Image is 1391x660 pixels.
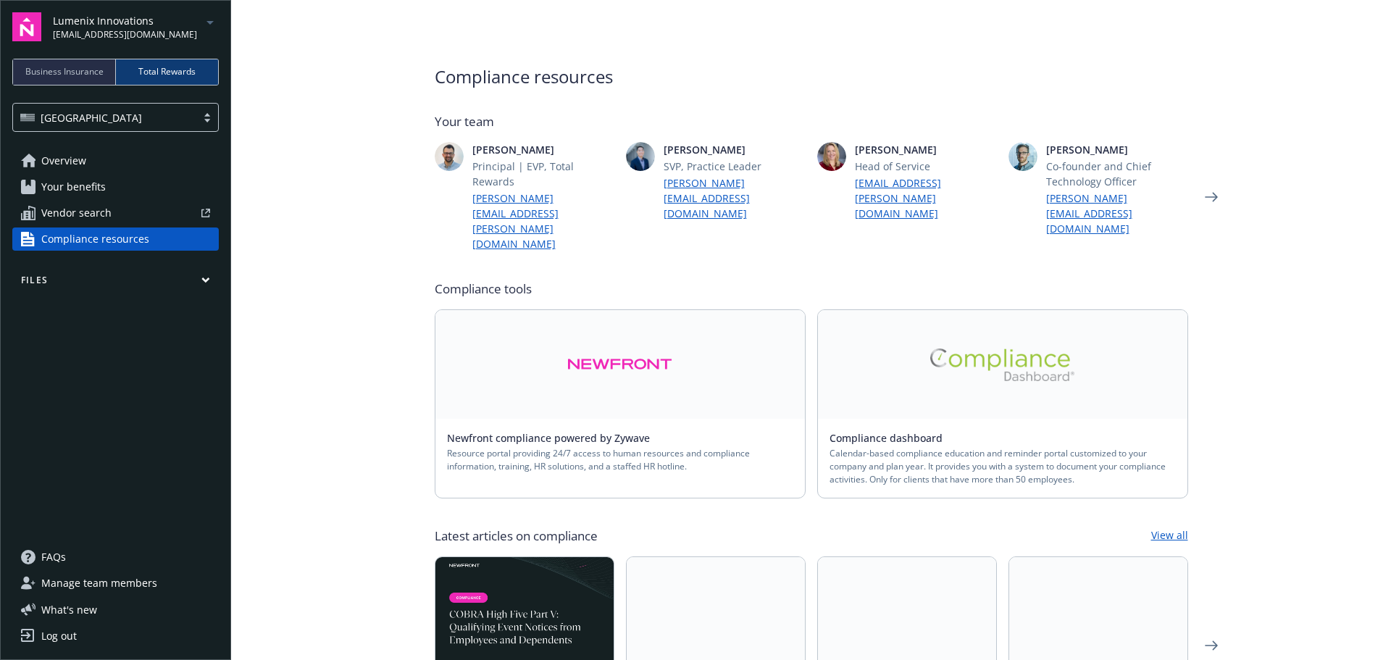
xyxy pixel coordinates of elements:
a: Next [1200,185,1223,209]
span: Vendor search [41,201,112,225]
span: [PERSON_NAME] [472,142,614,157]
a: [PERSON_NAME][EMAIL_ADDRESS][DOMAIN_NAME] [664,175,806,221]
a: Next [1200,634,1223,657]
img: photo [817,142,846,171]
img: navigator-logo.svg [12,12,41,41]
a: [PERSON_NAME][EMAIL_ADDRESS][DOMAIN_NAME] [1046,191,1188,236]
a: Your benefits [12,175,219,199]
span: What ' s new [41,602,97,617]
a: Overview [12,149,219,172]
span: Latest articles on compliance [435,527,598,545]
span: [GEOGRAPHIC_DATA] [20,110,189,125]
span: Compliance tools [435,280,1188,298]
span: [PERSON_NAME] [664,142,806,157]
img: photo [435,142,464,171]
span: Your benefits [41,175,106,199]
button: What's new [12,602,120,617]
img: photo [1008,142,1037,171]
a: FAQs [12,546,219,569]
button: Files [12,274,219,292]
span: Compliance resources [41,227,149,251]
span: Lumenix Innovations [53,13,197,28]
a: Alt [818,310,1187,419]
span: FAQs [41,546,66,569]
span: Head of Service [855,159,997,174]
a: [PERSON_NAME][EMAIL_ADDRESS][PERSON_NAME][DOMAIN_NAME] [472,191,614,251]
span: Compliance resources [435,64,1188,90]
span: Resource portal providing 24/7 access to human resources and compliance information, training, HR... [447,447,793,473]
a: Compliance dashboard [830,431,954,445]
button: Lumenix Innovations[EMAIL_ADDRESS][DOMAIN_NAME]arrowDropDown [53,12,219,41]
span: [EMAIL_ADDRESS][DOMAIN_NAME] [53,28,197,41]
a: [EMAIL_ADDRESS][PERSON_NAME][DOMAIN_NAME] [855,175,997,221]
span: Manage team members [41,572,157,595]
span: [PERSON_NAME] [1046,142,1188,157]
span: [GEOGRAPHIC_DATA] [41,110,142,125]
img: Alt [567,348,672,381]
span: Total Rewards [138,65,196,78]
a: Vendor search [12,201,219,225]
a: Manage team members [12,572,219,595]
a: Compliance resources [12,227,219,251]
a: View all [1151,527,1188,545]
span: Overview [41,149,86,172]
div: Log out [41,625,77,648]
span: Principal | EVP, Total Rewards [472,159,614,189]
span: Calendar-based compliance education and reminder portal customized to your company and plan year.... [830,447,1176,486]
img: Alt [930,348,1075,381]
span: SVP, Practice Leader [664,159,806,174]
span: Co-founder and Chief Technology Officer [1046,159,1188,189]
a: Alt [435,310,805,419]
span: Your team [435,113,1188,130]
span: Business Insurance [25,65,104,78]
a: Newfront compliance powered by Zywave [447,431,661,445]
img: photo [626,142,655,171]
span: [PERSON_NAME] [855,142,997,157]
a: arrowDropDown [201,13,219,30]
